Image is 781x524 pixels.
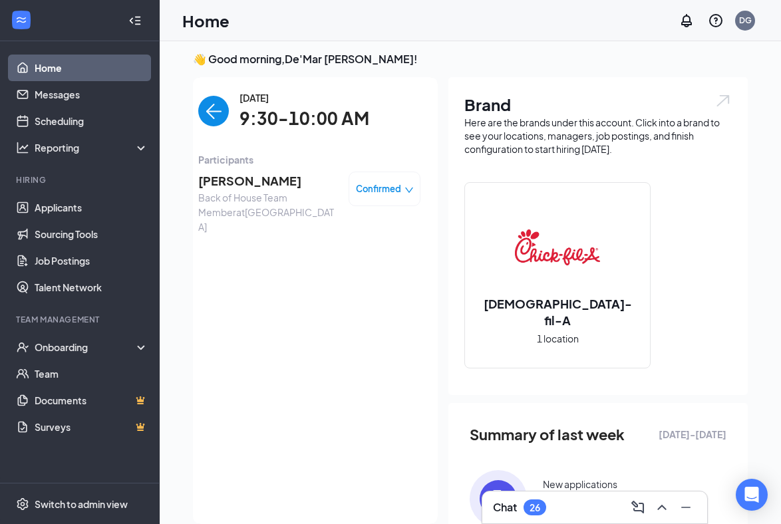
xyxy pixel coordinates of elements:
svg: Collapse [128,14,142,27]
span: down [404,186,414,195]
h2: [DEMOGRAPHIC_DATA]-fil-A [465,295,650,328]
svg: ComposeMessage [630,499,646,515]
span: 9:30-10:00 AM [239,105,369,132]
div: Team Management [16,314,146,325]
div: Switch to admin view [35,497,128,511]
a: Team [35,360,148,387]
span: [DATE] - [DATE] [659,427,726,442]
button: ChevronUp [651,497,673,518]
span: Back of House Team Member at [GEOGRAPHIC_DATA] [198,190,338,234]
a: Messages [35,81,148,108]
svg: Minimize [678,499,694,515]
button: Minimize [675,497,697,518]
span: Summary of last week [470,423,625,446]
svg: UserCheck [16,340,29,354]
div: 26 [530,502,540,513]
h1: Brand [464,93,732,116]
button: back-button [198,96,229,126]
a: Sourcing Tools [35,221,148,247]
svg: Notifications [679,13,695,29]
a: Home [35,55,148,81]
svg: WorkstreamLogo [15,13,28,27]
a: Applicants [35,194,148,221]
a: DocumentsCrown [35,387,148,414]
h3: Chat [493,500,517,515]
div: New applications [543,477,617,491]
h1: Home [182,9,230,32]
span: Confirmed [356,182,401,196]
div: DG [739,15,752,26]
h3: 👋 Good morning, De'Mar [PERSON_NAME] ! [193,52,748,66]
div: Open Intercom Messenger [736,479,768,511]
svg: QuestionInfo [708,13,724,29]
svg: ChevronUp [654,499,670,515]
span: [DATE] [239,90,369,105]
img: Chick-fil-A [515,205,600,290]
svg: Settings [16,497,29,511]
span: Participants [198,152,420,167]
div: Hiring [16,174,146,186]
span: 1 location [537,331,579,346]
img: open.6027fd2a22e1237b5b06.svg [714,93,732,108]
div: Reporting [35,141,149,154]
a: Talent Network [35,274,148,301]
a: Job Postings [35,247,148,274]
div: Onboarding [35,340,137,354]
button: ComposeMessage [627,497,649,518]
div: Here are the brands under this account. Click into a brand to see your locations, managers, job p... [464,116,732,156]
a: Scheduling [35,108,148,134]
svg: Analysis [16,141,29,154]
a: SurveysCrown [35,414,148,440]
span: [PERSON_NAME] [198,172,338,190]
